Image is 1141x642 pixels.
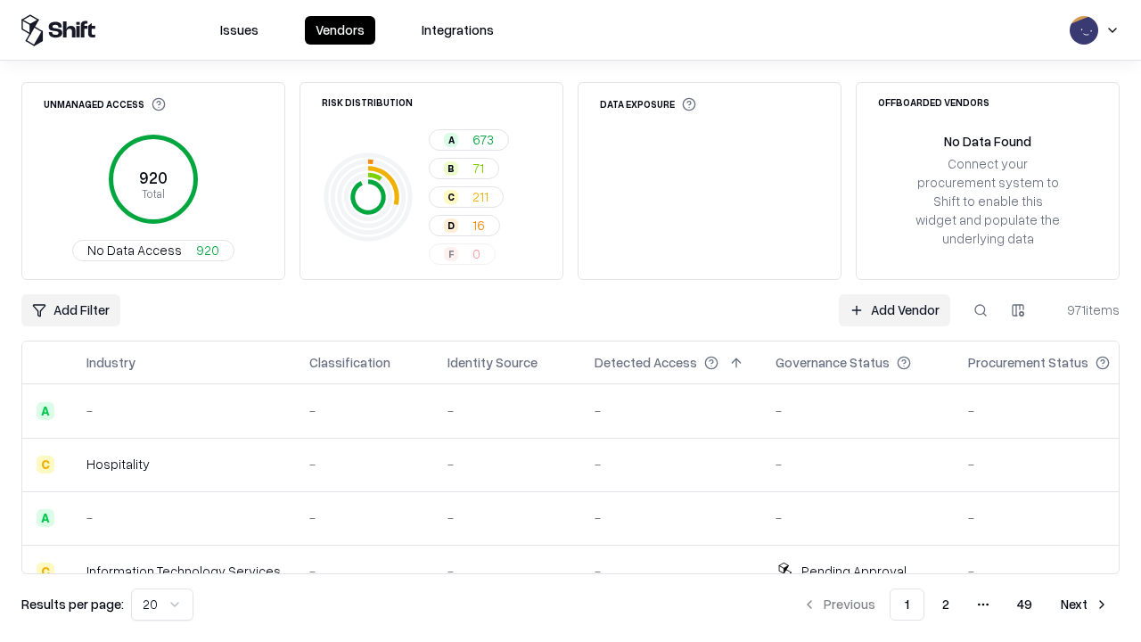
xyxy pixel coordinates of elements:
div: - [309,508,419,527]
div: - [86,508,281,527]
div: Classification [309,353,390,372]
div: - [595,508,747,527]
div: Data Exposure [600,97,696,111]
div: - [447,562,566,580]
div: - [776,508,940,527]
div: C [37,456,54,473]
button: Next [1050,588,1120,621]
button: 49 [1003,588,1047,621]
tspan: Total [142,186,165,201]
div: C [444,190,458,204]
a: Add Vendor [839,294,950,326]
div: - [447,508,566,527]
button: Add Filter [21,294,120,326]
div: - [447,455,566,473]
div: Information Technology Services [86,562,281,580]
button: Integrations [411,16,505,45]
div: - [968,401,1138,420]
div: C [37,563,54,580]
div: - [776,401,940,420]
div: - [968,455,1138,473]
p: Results per page: [21,595,124,613]
span: No Data Access [87,241,182,259]
span: 71 [472,159,484,177]
div: D [444,218,458,233]
button: C211 [429,186,504,208]
div: - [776,455,940,473]
div: - [968,562,1138,580]
div: - [309,562,419,580]
div: No Data Found [944,132,1031,151]
div: Offboarded Vendors [878,97,989,107]
div: 971 items [1048,300,1120,319]
div: Pending Approval [801,562,907,580]
div: Connect your procurement system to Shift to enable this widget and populate the underlying data [914,154,1062,249]
div: - [447,401,566,420]
div: - [309,401,419,420]
div: A [37,402,54,420]
button: D16 [429,215,500,236]
button: No Data Access920 [72,240,234,261]
button: A673 [429,129,509,151]
div: - [86,401,281,420]
button: 2 [928,588,964,621]
div: - [968,508,1138,527]
div: A [37,509,54,527]
button: Issues [209,16,269,45]
button: Vendors [305,16,375,45]
div: - [595,401,747,420]
div: Hospitality [86,455,281,473]
div: Unmanaged Access [44,97,166,111]
span: 211 [472,187,488,206]
button: 1 [890,588,924,621]
div: Detected Access [595,353,697,372]
div: Identity Source [447,353,538,372]
tspan: 920 [139,168,168,187]
div: Governance Status [776,353,890,372]
div: Procurement Status [968,353,1088,372]
div: B [444,161,458,176]
nav: pagination [792,588,1120,621]
span: 673 [472,130,494,149]
button: B71 [429,158,499,179]
div: Risk Distribution [322,97,413,107]
div: Industry [86,353,135,372]
span: 920 [196,241,219,259]
div: - [595,455,747,473]
span: 16 [472,216,485,235]
div: A [444,133,458,147]
div: - [595,562,747,580]
div: - [309,455,419,473]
